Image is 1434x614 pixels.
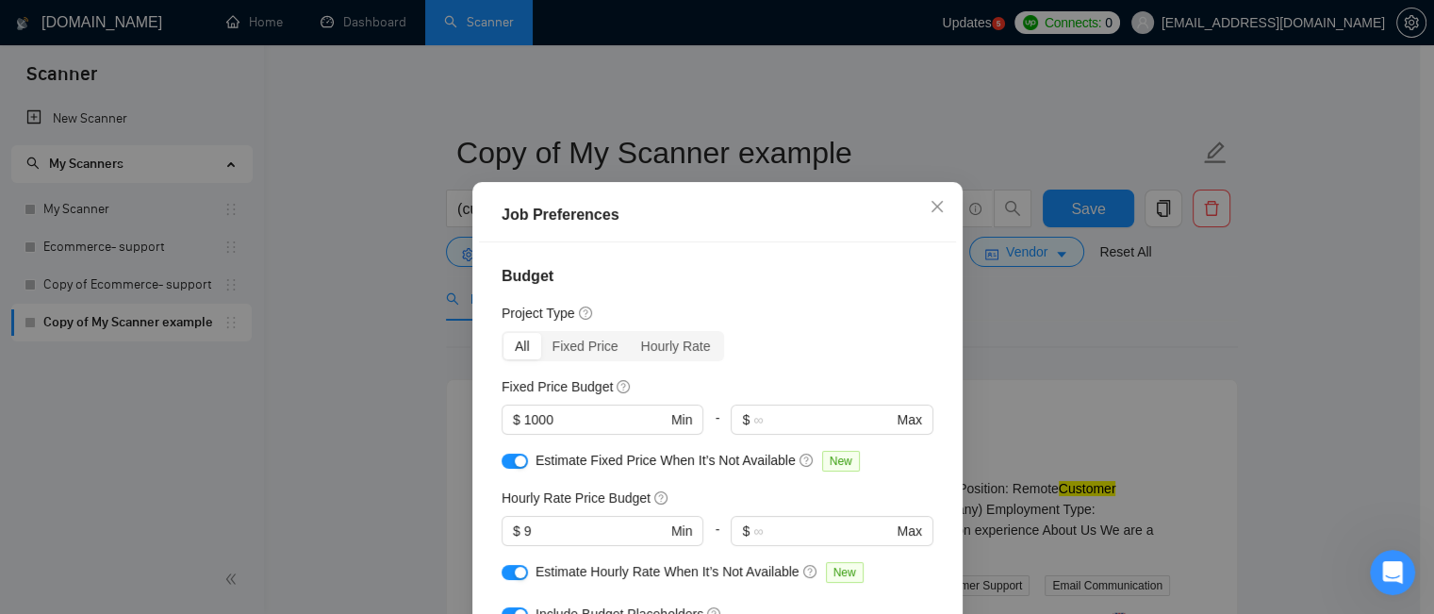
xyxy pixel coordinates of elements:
div: Did this answer your question? [23,400,354,421]
span: question-circle [578,306,593,321]
span: 😞 [125,419,153,456]
span: question-circle [799,453,814,468]
span: $ [742,409,750,430]
h5: Fixed Price Budget [502,376,613,397]
input: 0 [523,521,667,541]
span: $ [513,521,520,541]
span: Estimate Hourly Rate When It’s Not Available [536,564,799,579]
span: Min [670,521,692,541]
span: neutral face reaction [164,419,213,456]
span: New [825,562,863,583]
h5: Hourly Rate Price Budget [502,488,651,508]
iframe: Intercom live chat [1370,550,1415,595]
div: Hourly Rate [629,333,721,359]
div: - [703,516,731,561]
span: Max [897,521,921,541]
button: Expand window [329,8,365,43]
h5: Project Type [502,303,575,324]
input: ∞ [753,409,893,430]
button: go back [12,8,48,43]
span: 😃 [223,419,251,456]
div: Job Preferences [502,204,933,226]
input: 0 [523,409,667,430]
h4: Budget [502,265,933,288]
input: ∞ [753,521,893,541]
span: smiley reaction [213,419,262,456]
span: Max [897,409,921,430]
span: disappointed reaction [115,419,164,456]
div: - [703,405,731,450]
span: Min [670,409,692,430]
div: All [503,333,541,359]
span: question-circle [802,564,817,579]
span: $ [513,409,520,430]
button: Close [912,182,963,233]
a: Open in help center [113,480,264,495]
span: New [821,451,859,472]
span: question-circle [653,490,668,506]
span: question-circle [617,379,632,394]
span: Estimate Fixed Price When It’s Not Available [536,453,796,468]
div: Fixed Price [540,333,629,359]
span: 😐 [174,419,202,456]
span: $ [742,521,750,541]
span: close [930,199,945,214]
